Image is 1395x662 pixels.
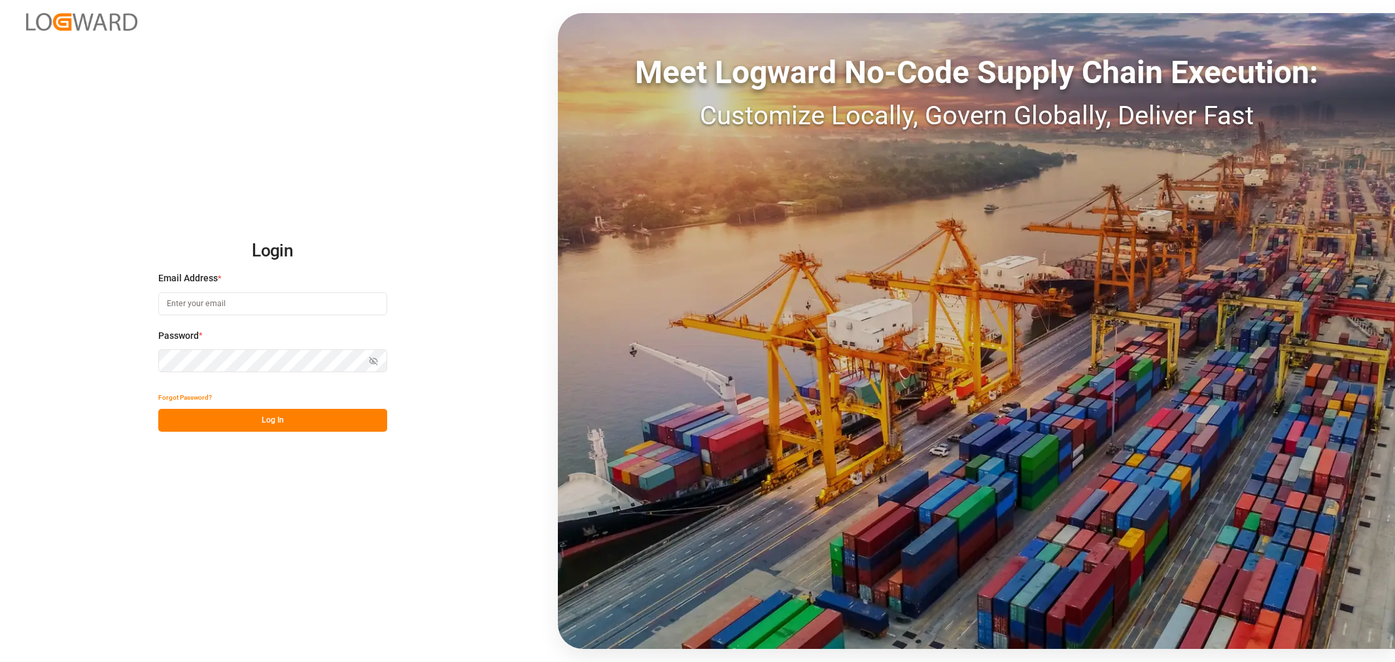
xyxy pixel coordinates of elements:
[158,409,387,432] button: Log In
[558,49,1395,96] div: Meet Logward No-Code Supply Chain Execution:
[158,230,387,272] h2: Login
[158,329,199,343] span: Password
[26,13,137,31] img: Logward_new_orange.png
[158,386,212,409] button: Forgot Password?
[558,96,1395,135] div: Customize Locally, Govern Globally, Deliver Fast
[158,292,387,315] input: Enter your email
[158,271,218,285] span: Email Address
